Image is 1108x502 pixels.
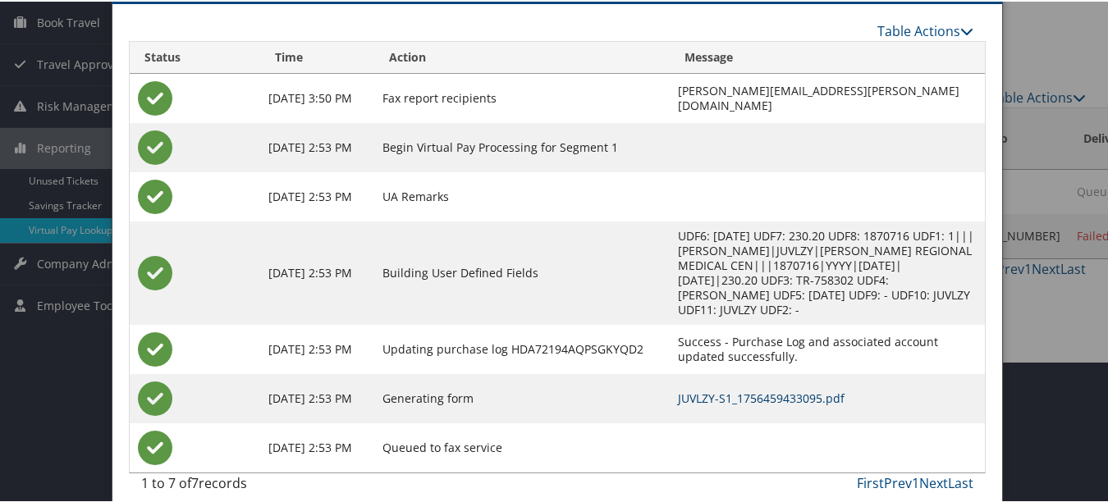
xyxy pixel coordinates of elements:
[374,72,670,121] td: Fax report recipients
[670,72,985,121] td: [PERSON_NAME][EMAIL_ADDRESS][PERSON_NAME][DOMAIN_NAME]
[130,40,260,72] th: Status: activate to sort column ascending
[670,40,985,72] th: Message: activate to sort column ascending
[919,472,948,491] a: Next
[374,40,670,72] th: Action: activate to sort column ascending
[260,121,374,171] td: [DATE] 2:53 PM
[260,372,374,422] td: [DATE] 2:53 PM
[260,323,374,372] td: [DATE] 2:53 PM
[374,220,670,323] td: Building User Defined Fields
[374,121,670,171] td: Begin Virtual Pay Processing for Segment 1
[670,220,985,323] td: UDF6: [DATE] UDF7: 230.20 UDF8: 1870716 UDF1: 1|||[PERSON_NAME]|JUVLZY|[PERSON_NAME] REGIONAL MED...
[948,472,973,491] a: Last
[912,472,919,491] a: 1
[374,372,670,422] td: Generating form
[877,21,973,39] a: Table Actions
[374,171,670,220] td: UA Remarks
[260,171,374,220] td: [DATE] 2:53 PM
[374,422,670,471] td: Queued to fax service
[260,422,374,471] td: [DATE] 2:53 PM
[670,323,985,372] td: Success - Purchase Log and associated account updated successfully.
[191,472,199,491] span: 7
[260,220,374,323] td: [DATE] 2:53 PM
[857,472,884,491] a: First
[884,472,912,491] a: Prev
[260,40,374,72] th: Time: activate to sort column ascending
[678,389,845,404] a: JUVLZY-S1_1756459433095.pdf
[260,72,374,121] td: [DATE] 3:50 PM
[141,472,331,500] div: 1 to 7 of records
[374,323,670,372] td: Updating purchase log HDA72194AQPSGKYQD2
